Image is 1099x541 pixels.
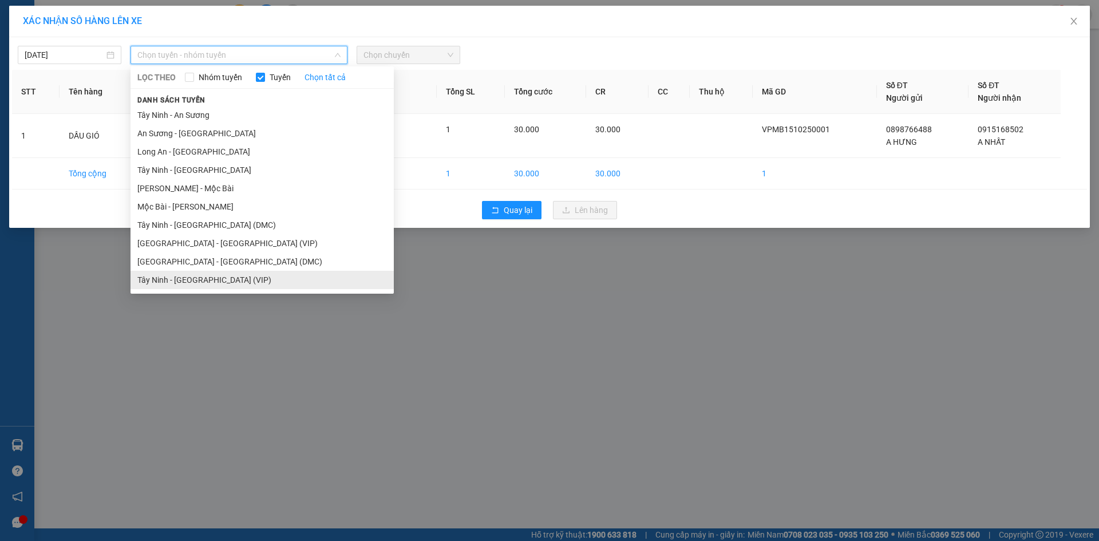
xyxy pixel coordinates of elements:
span: Tuyến [265,71,295,84]
td: 30.000 [586,158,649,189]
span: A HƯNG [886,137,917,147]
td: DẦU GIÓ [60,114,140,158]
button: uploadLên hàng [553,201,617,219]
li: Tây Ninh - An Sương [131,106,394,124]
li: An Sương - [GEOGRAPHIC_DATA] [131,124,394,143]
span: LỌC THEO [137,71,176,84]
li: [PERSON_NAME] - Mộc Bài [131,179,394,198]
li: Hotline: 1900 8153 [107,42,479,57]
button: Close [1058,6,1090,38]
span: 0898766488 [886,125,932,134]
li: [STREET_ADDRESS][PERSON_NAME]. [GEOGRAPHIC_DATA], Tỉnh [GEOGRAPHIC_DATA] [107,28,479,42]
li: Tây Ninh - [GEOGRAPHIC_DATA] (VIP) [131,271,394,289]
span: close [1069,17,1078,26]
span: XÁC NHẬN SỐ HÀNG LÊN XE [23,15,142,26]
span: Số ĐT [886,81,908,90]
a: Chọn tất cả [305,71,346,84]
span: A NHẤT [978,137,1005,147]
td: 1 [437,158,505,189]
button: rollbackQuay lại [482,201,541,219]
img: logo.jpg [14,14,72,72]
span: 30.000 [595,125,620,134]
th: CR [586,70,649,114]
li: Tây Ninh - [GEOGRAPHIC_DATA] (DMC) [131,216,394,234]
span: down [334,52,341,58]
span: Nhóm tuyến [194,71,247,84]
li: Mộc Bài - [PERSON_NAME] [131,198,394,216]
input: 15/10/2025 [25,49,104,61]
th: STT [12,70,60,114]
span: 1 [446,125,450,134]
span: Quay lại [504,204,532,216]
li: Long An - [GEOGRAPHIC_DATA] [131,143,394,161]
th: Tổng cước [505,70,586,114]
th: CC [649,70,690,114]
span: rollback [491,206,499,215]
th: Thu hộ [690,70,753,114]
span: 0915168502 [978,125,1023,134]
span: VPMB1510250001 [762,125,830,134]
td: 30.000 [505,158,586,189]
span: Chọn chuyến [363,46,453,64]
span: 30.000 [514,125,539,134]
span: Chọn tuyến - nhóm tuyến [137,46,341,64]
td: 1 [12,114,60,158]
span: Người gửi [886,93,923,102]
li: Tây Ninh - [GEOGRAPHIC_DATA] [131,161,394,179]
span: Danh sách tuyến [131,95,212,105]
th: Tổng SL [437,70,505,114]
li: [GEOGRAPHIC_DATA] - [GEOGRAPHIC_DATA] (VIP) [131,234,394,252]
span: Số ĐT [978,81,999,90]
span: Người nhận [978,93,1021,102]
li: [GEOGRAPHIC_DATA] - [GEOGRAPHIC_DATA] (DMC) [131,252,394,271]
th: Tên hàng [60,70,140,114]
td: Tổng cộng [60,158,140,189]
th: Mã GD [753,70,877,114]
b: GỬI : PV Mộc Bài [14,83,135,102]
td: 1 [753,158,877,189]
